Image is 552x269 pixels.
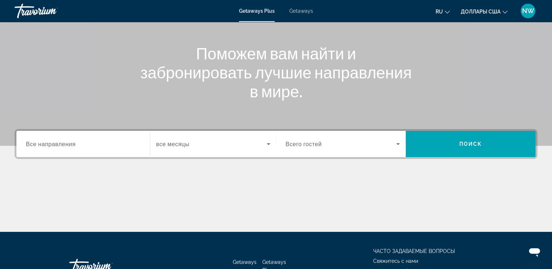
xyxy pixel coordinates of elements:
button: User Menu [518,3,537,19]
span: Поиск [459,141,482,147]
h1: Поможем вам найти и забронировать лучшие направления в мире. [139,44,413,101]
a: ЧАСТО ЗАДАВАЕМЫЕ ВОПРОСЫ [373,248,455,254]
a: Getaways Plus [239,8,275,14]
span: все месяцы [156,141,189,148]
button: Поиск [406,131,536,157]
span: ru [436,9,443,15]
a: Свяжитесь с нами [373,258,418,264]
span: Всего гостей [286,141,322,148]
a: Травориум [15,1,88,20]
iframe: Schaltfläche zum Öffnen des Messaging-Fensters [523,240,546,263]
span: Доллары США [461,9,501,15]
a: Getaways [289,8,313,14]
button: Изменение языка [436,6,450,17]
button: Изменить валюту [461,6,507,17]
a: Getaways [233,259,256,265]
span: NW [522,7,534,15]
div: Виджет поиска [16,131,536,157]
span: Все направления [26,140,76,147]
